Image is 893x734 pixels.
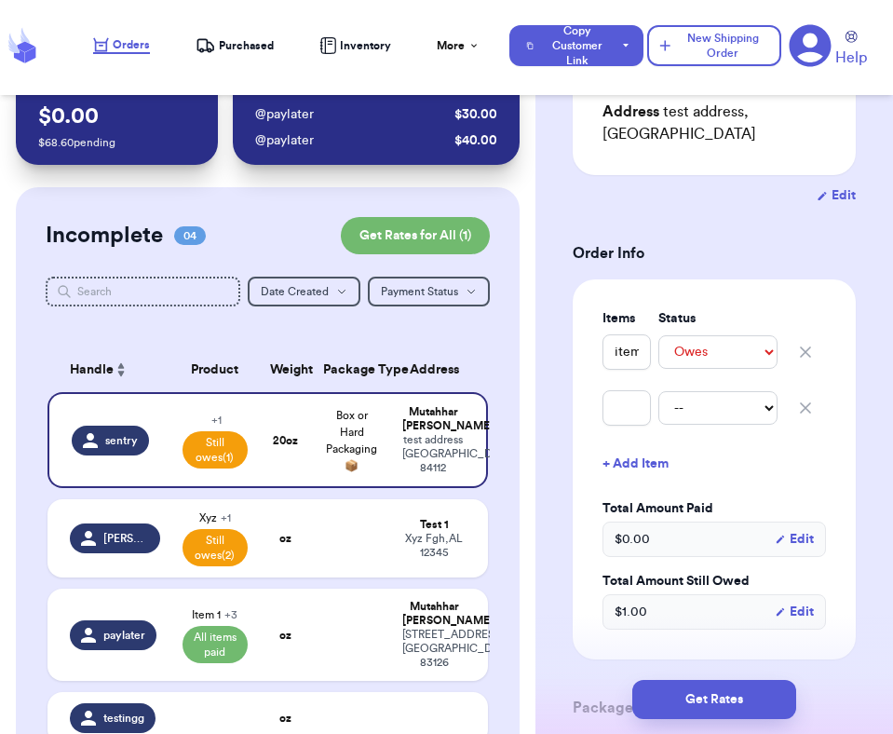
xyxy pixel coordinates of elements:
[171,347,260,392] th: Product
[402,405,464,433] div: Mutahhar [PERSON_NAME]
[114,359,129,381] button: Sort ascending
[46,221,163,251] h2: Incomplete
[595,443,833,484] button: + Add Item
[38,135,195,150] p: $ 68.60 pending
[279,630,291,641] strong: oz
[615,530,650,549] span: $ 0.00
[273,435,298,446] strong: 20 oz
[219,38,274,53] span: Purchased
[255,131,448,150] div: @ paylater
[602,572,826,591] label: Total Amount Still Owed
[319,37,391,54] a: Inventory
[103,531,148,546] span: [PERSON_NAME]
[817,186,856,205] button: Edit
[340,38,391,53] span: Inventory
[183,626,249,663] span: All items paid
[402,600,466,628] div: Mutahhar [PERSON_NAME]
[259,347,312,392] th: Weight
[402,628,466,670] div: [STREET_ADDRESS] [GEOGRAPHIC_DATA] , TN 83126
[70,360,114,380] span: Handle
[509,25,643,66] button: Copy Customer Link
[402,518,466,532] div: Test 1
[775,530,814,549] button: Edit
[437,38,480,53] div: More
[183,431,249,469] span: Still owes (1)
[454,131,497,150] div: $ 40.00
[183,529,249,566] span: Still owes (2)
[279,713,291,724] strong: oz
[192,607,237,622] span: Item 1
[368,277,490,306] button: Payment Status
[402,433,464,475] div: test address [GEOGRAPHIC_DATA] , AK 84112
[174,226,206,245] span: 04
[381,286,458,297] span: Payment Status
[658,309,778,328] label: Status
[602,104,659,119] span: Address
[38,102,195,131] p: $ 0.00
[647,25,781,66] button: New Shipping Order
[279,533,291,544] strong: oz
[103,628,145,643] span: paylater
[103,711,144,726] span: testingg
[602,499,826,518] label: Total Amount Paid
[199,510,231,525] span: Xyz
[113,37,150,52] span: Orders
[326,410,377,471] span: Box or Hard Packaging 📦
[341,217,490,254] button: Get Rates for All (1)
[602,101,826,145] div: test address, [GEOGRAPHIC_DATA]
[632,680,796,719] button: Get Rates
[196,36,274,55] a: Purchased
[775,603,814,621] button: Edit
[46,277,240,306] input: Search
[261,286,329,297] span: Date Created
[615,603,647,621] span: $ 1.00
[224,609,237,620] span: + 3
[573,242,856,265] h3: Order Info
[402,532,466,560] div: Xyz Fgh , AL 12345
[93,37,150,54] a: Orders
[105,433,138,448] span: sentry
[835,31,867,69] a: Help
[255,105,448,124] div: @ paylater
[391,347,488,392] th: Address
[602,309,651,328] label: Items
[221,512,231,523] span: + 1
[835,47,867,69] span: Help
[248,277,360,306] button: Date Created
[454,105,497,124] div: $ 30.00
[211,415,222,426] span: + 1
[312,347,391,392] th: Package Type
